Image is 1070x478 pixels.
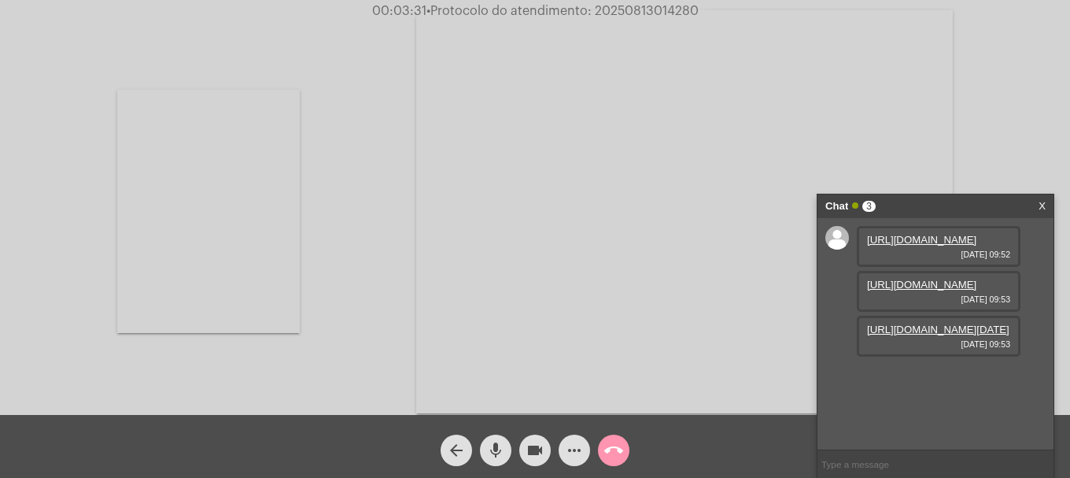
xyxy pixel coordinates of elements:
span: 00:03:31 [372,5,426,17]
a: [URL][DOMAIN_NAME] [867,234,976,246]
a: [URL][DOMAIN_NAME] [867,279,976,291]
mat-icon: more_horiz [565,441,584,460]
a: X [1039,195,1046,218]
span: [DATE] 09:52 [867,250,1010,259]
span: Protocolo do atendimento: 20250813014280 [426,5,699,17]
mat-icon: videocam [526,441,544,460]
strong: Chat [825,195,848,218]
span: • [426,5,430,17]
a: [URL][DOMAIN_NAME][DATE] [867,324,1009,335]
mat-icon: mic [486,441,505,460]
span: [DATE] 09:53 [867,339,1010,349]
input: Type a message [817,450,1053,478]
span: 3 [862,201,876,212]
span: Online [852,202,858,209]
mat-icon: arrow_back [447,441,466,460]
span: [DATE] 09:53 [867,295,1010,304]
mat-icon: call_end [604,441,623,460]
